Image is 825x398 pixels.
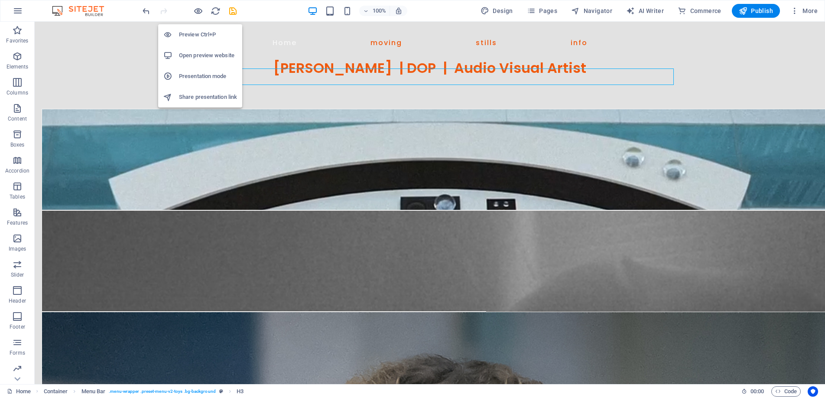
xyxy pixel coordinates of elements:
span: . menu-wrapper .preset-menu-v2-toys .bg-background [109,386,216,397]
button: undo [141,6,151,16]
span: : [757,388,758,395]
p: Features [7,219,28,226]
p: Footer [10,323,25,330]
i: Reload page [211,6,221,16]
span: 00 00 [750,386,764,397]
p: Slider [11,271,24,278]
button: Navigator [568,4,616,18]
h6: Open preview website [179,50,237,61]
button: AI Writer [623,4,667,18]
button: Pages [523,4,561,18]
h6: Preview Ctrl+P [179,29,237,40]
i: This element is a customizable preset [219,389,223,394]
p: Accordion [5,167,29,174]
button: More [787,4,821,18]
p: Boxes [10,141,25,148]
h6: 100% [372,6,386,16]
p: Columns [6,89,28,96]
button: Publish [732,4,780,18]
p: Tables [10,193,25,200]
button: Usercentrics [808,386,818,397]
p: Forms [10,349,25,356]
h6: Session time [741,386,764,397]
p: Favorites [6,37,28,44]
span: Publish [739,7,773,15]
span: AI Writer [626,7,664,15]
span: More [790,7,818,15]
i: Undo: Edit headline (Ctrl+Z) [141,6,151,16]
div: Design (Ctrl+Alt+Y) [477,4,516,18]
button: reload [210,6,221,16]
button: 100% [359,6,390,16]
span: Pages [527,7,557,15]
span: Code [775,386,797,397]
button: Design [477,4,516,18]
button: save [227,6,238,16]
span: Navigator [571,7,612,15]
h6: Presentation mode [179,71,237,82]
h6: Share presentation link [179,92,237,102]
button: Commerce [674,4,725,18]
a: Click to cancel selection. Double-click to open Pages [7,386,31,397]
p: Images [9,245,26,252]
p: Header [9,297,26,304]
nav: breadcrumb [44,386,244,397]
span: Click to select. Double-click to edit [237,386,244,397]
span: Click to select. Double-click to edit [81,386,106,397]
span: Click to select. Double-click to edit [44,386,68,397]
button: Code [771,386,801,397]
i: On resize automatically adjust zoom level to fit chosen device. [395,7,403,15]
img: Editor Logo [50,6,115,16]
p: Elements [6,63,29,70]
span: Design [481,7,513,15]
p: Content [8,115,27,122]
i: Save (Ctrl+S) [228,6,238,16]
span: Commerce [678,7,721,15]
